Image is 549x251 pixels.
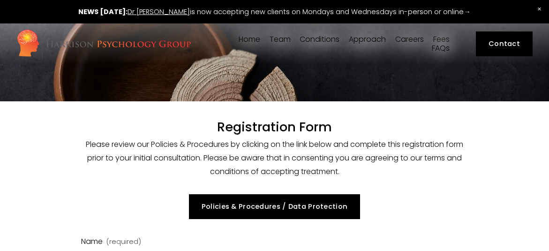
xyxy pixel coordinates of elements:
a: folder dropdown [349,35,386,44]
a: FAQs [432,44,450,53]
a: Policies & Procedures / Data Protection [189,194,360,219]
span: Name [81,235,103,249]
a: Home [239,35,260,44]
a: Fees [433,35,450,44]
p: Please review our Policies & Procedures by clicking on the link below and complete this registrat... [81,138,468,178]
a: Contact [476,31,533,56]
span: Approach [349,36,386,43]
a: folder dropdown [300,35,339,44]
a: Dr [PERSON_NAME] [128,7,190,16]
a: folder dropdown [270,35,291,44]
span: Team [270,36,291,43]
span: Conditions [300,36,339,43]
span: (required) [106,238,141,245]
a: Careers [395,35,424,44]
img: Harrison Psychology Group [16,29,191,59]
h1: Registration Form [81,119,468,135]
